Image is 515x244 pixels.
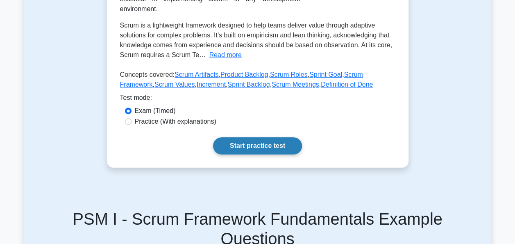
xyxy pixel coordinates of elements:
a: Sprint Goal [309,71,342,78]
p: Concepts covered: , , , , , , , , , [120,70,395,93]
a: Sprint Backlog [227,81,270,88]
a: Product Backlog [220,71,268,78]
a: Definition of Done [321,81,373,88]
button: Read more [209,50,242,60]
label: Practice (With explanations) [135,117,216,127]
a: Scrum Artifacts [175,71,219,78]
span: Scrum is a lightweight framework designed to help teams deliver value through adaptive solutions ... [120,22,392,58]
div: Test mode: [120,93,395,106]
a: Scrum Values [154,81,195,88]
a: Scrum Roles [270,71,308,78]
label: Exam (Timed) [135,106,176,116]
a: Scrum Meetings [272,81,319,88]
a: Start practice test [213,137,302,154]
a: Increment [197,81,226,88]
